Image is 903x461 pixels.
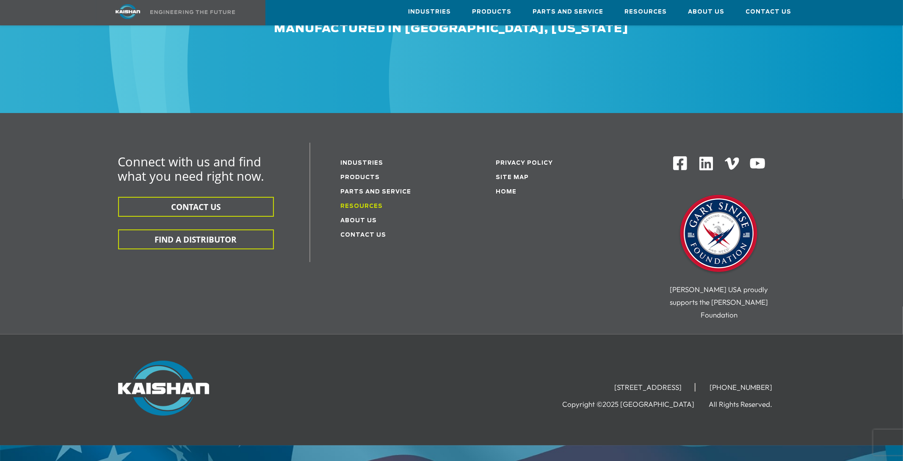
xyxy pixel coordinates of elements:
[341,218,377,224] a: About Us
[496,189,516,195] a: Home
[725,157,739,170] img: Vimeo
[709,400,785,409] li: All Rights Reserved.
[118,229,274,249] button: FIND A DISTRIBUTOR
[472,0,512,23] a: Products
[496,160,553,166] a: Privacy Policy
[746,0,792,23] a: Contact Us
[670,285,768,319] span: [PERSON_NAME] USA proudly supports the [PERSON_NAME] Foundation
[409,0,451,23] a: Industries
[563,400,707,409] li: Copyright ©2025 [GEOGRAPHIC_DATA]
[341,160,384,166] a: Industries
[150,10,235,14] img: Engineering the future
[118,361,209,416] img: Kaishan
[677,192,761,277] img: Gary Sinise Foundation
[688,7,725,17] span: About Us
[688,0,725,23] a: About Us
[96,4,160,19] img: kaishan logo
[341,232,387,238] a: Contact Us
[625,7,667,17] span: Resources
[746,7,792,17] span: Contact Us
[625,0,667,23] a: Resources
[341,204,383,209] a: Resources
[341,175,380,180] a: Products
[472,7,512,17] span: Products
[533,7,604,17] span: Parts and Service
[602,383,696,392] li: [STREET_ADDRESS]
[496,175,529,180] a: Site Map
[533,0,604,23] a: Parts and Service
[118,197,274,217] button: CONTACT US
[697,383,785,392] li: [PHONE_NUMBER]
[749,155,766,172] img: Youtube
[409,7,451,17] span: Industries
[698,155,715,172] img: Linkedin
[118,153,265,184] span: Connect with us and find what you need right now.
[672,155,688,171] img: Facebook
[341,189,411,195] a: Parts and service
